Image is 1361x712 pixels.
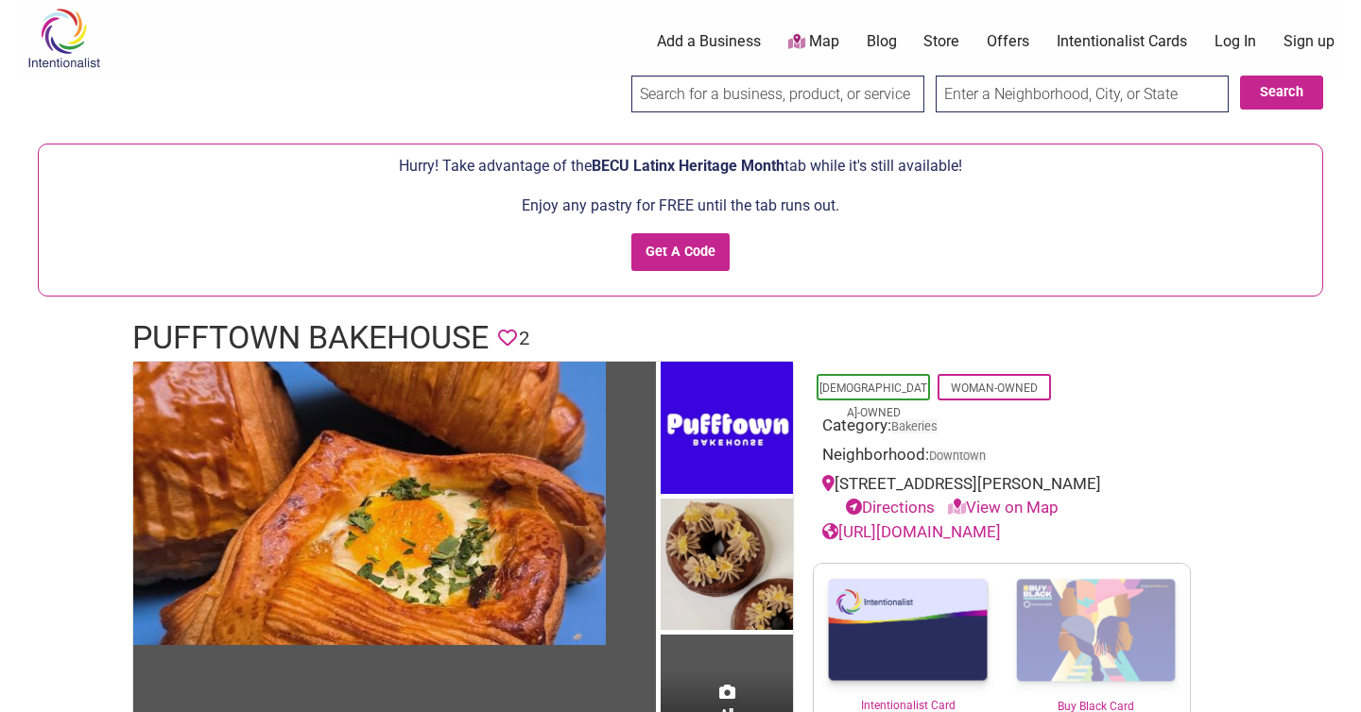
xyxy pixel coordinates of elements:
[48,194,1313,218] p: Enjoy any pastry for FREE until the tab runs out.
[948,498,1059,517] a: View on Map
[48,154,1313,178] p: Hurry! Take advantage of the tab while it's still available!
[846,498,935,517] a: Directions
[1057,31,1187,52] a: Intentionalist Cards
[661,362,793,499] img: Pufftown Bakehouse - Logo
[822,522,1001,541] a: [URL][DOMAIN_NAME]
[923,31,959,52] a: Store
[19,8,109,69] img: Intentionalist
[1215,31,1256,52] a: Log In
[819,381,927,419] a: [DEMOGRAPHIC_DATA]-Owned
[951,381,1038,395] a: Woman-Owned
[822,414,1181,443] div: Category:
[987,31,1029,52] a: Offers
[519,324,529,353] span: 2
[929,450,986,463] span: Downtown
[132,315,489,361] h1: Pufftown Bakehouse
[592,157,784,175] span: BECU Latinx Heritage Month
[867,31,897,52] a: Blog
[133,362,606,645] img: Pufftown Bakehouse - Croissants
[661,499,793,636] img: Pufftown Bakehouse - Sweet Croissants
[822,443,1181,472] div: Neighborhood:
[822,472,1181,520] div: [STREET_ADDRESS][PERSON_NAME]
[631,76,924,112] input: Search for a business, product, or service
[891,419,938,433] a: Bakeries
[657,31,761,52] a: Add a Business
[1240,76,1323,110] button: Search
[498,324,517,353] span: You must be logged in to save favorites.
[788,31,839,53] a: Map
[1283,31,1335,52] a: Sign up
[936,76,1229,112] input: Enter a Neighborhood, City, or State
[631,233,731,272] input: Get A Code
[1002,564,1190,698] img: Buy Black Card
[814,564,1002,697] img: Intentionalist Card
